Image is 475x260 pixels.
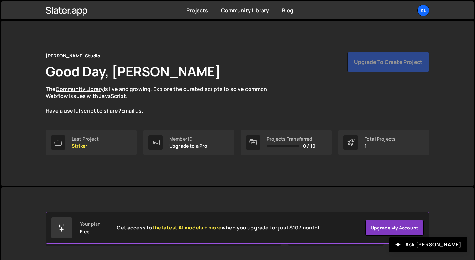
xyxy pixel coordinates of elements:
div: [PERSON_NAME] Studio [46,52,100,60]
p: Upgrade to a Pro [169,143,208,149]
p: Striker [72,143,99,149]
a: Email us [121,107,142,114]
p: 1 [365,143,396,149]
a: Community Library [221,7,269,14]
span: the latest AI models + more [152,224,222,231]
div: Member ID [169,136,208,142]
a: Projects [186,7,208,14]
button: Ask [PERSON_NAME] [389,237,467,252]
div: Total Projects [365,136,396,142]
a: Upgrade my account [365,220,424,236]
a: Community Library [56,85,104,93]
div: Last Project [72,136,99,142]
p: The is live and growing. Explore the curated scripts to solve common Webflow issues with JavaScri... [46,85,280,115]
div: Free [80,229,90,234]
a: Kl [417,5,429,16]
div: Your plan [80,221,101,227]
h2: Get access to when you upgrade for just $10/month! [117,225,320,231]
a: Last Project Striker [46,130,137,155]
span: 0 / 10 [303,143,315,149]
a: Blog [282,7,293,14]
h1: Good Day, [PERSON_NAME] [46,62,221,80]
div: Projects Transferred [267,136,315,142]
